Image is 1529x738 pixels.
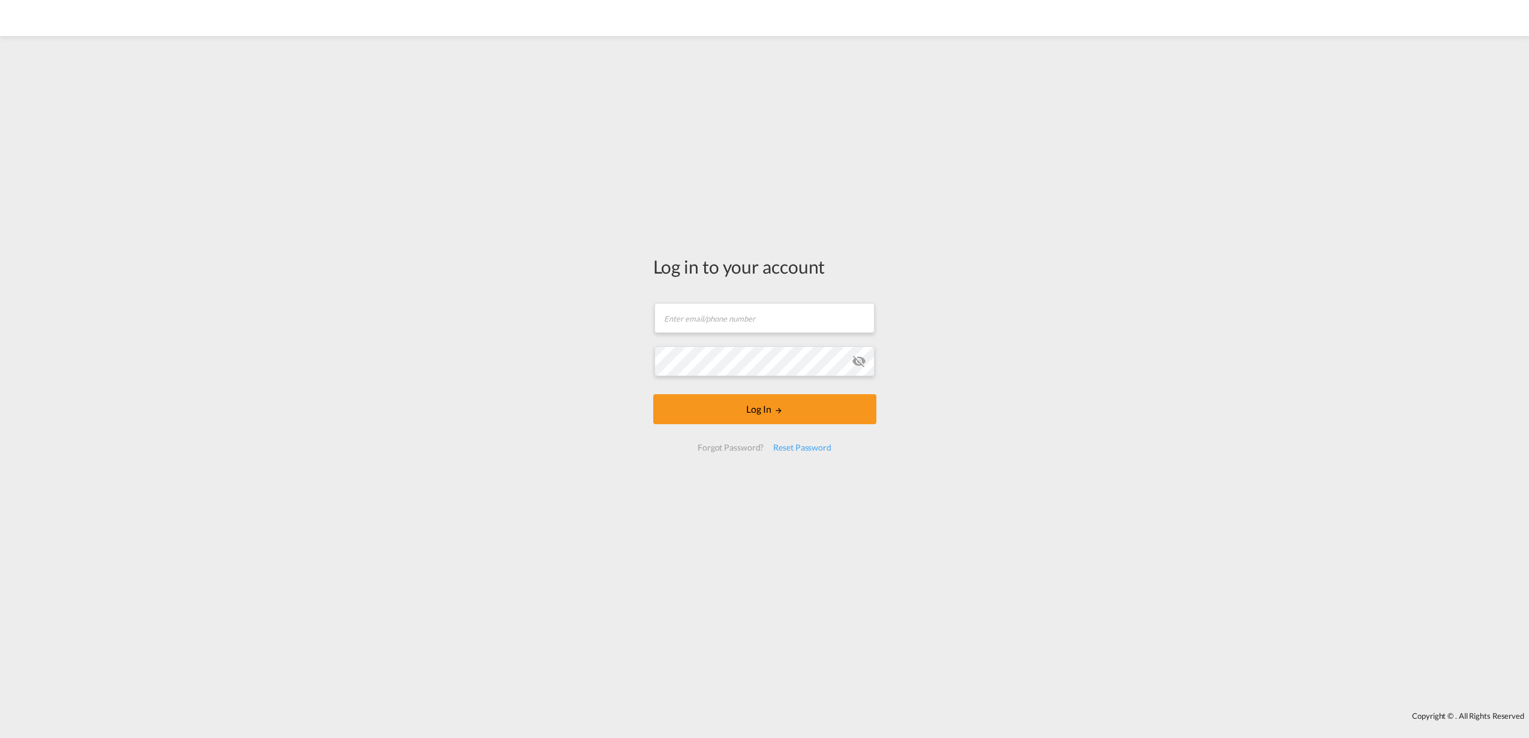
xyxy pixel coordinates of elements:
[653,394,876,424] button: LOGIN
[654,303,875,333] input: Enter email/phone number
[653,254,876,279] div: Log in to your account
[693,437,768,458] div: Forgot Password?
[768,437,836,458] div: Reset Password
[852,354,866,368] md-icon: icon-eye-off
